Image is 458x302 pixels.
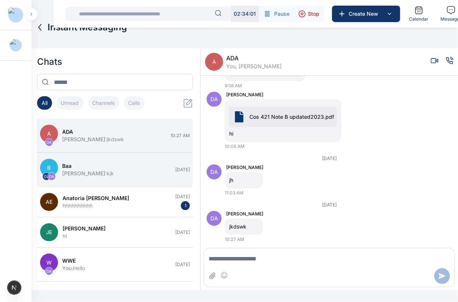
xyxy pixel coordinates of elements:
[322,155,337,161] span: [DATE]
[225,144,245,150] span: 10:06 AM
[205,53,223,71] span: A
[63,202,171,209] div: hhhhhhhhhh
[446,57,454,64] button: Voice call
[259,6,294,22] button: Pause
[63,265,73,271] span: You :
[45,268,53,275] span: DA
[63,265,171,272] div: Hello
[175,194,190,200] span: [DATE]
[234,10,256,18] p: 02 : 34 : 01
[225,236,244,242] span: 10:27 AM
[40,254,58,272] span: W
[207,211,222,226] span: DA
[8,7,23,22] img: Logo
[63,136,107,142] span: [PERSON_NAME] :
[249,113,334,121] div: Cos 421 Note B updated2023.pdf
[63,136,166,143] div: jkdswk
[181,201,190,210] span: 1
[43,173,50,180] span: OJ
[225,190,243,196] span: 11:03 AM
[57,96,84,110] button: Unread
[229,176,259,184] span: jh
[63,257,76,265] span: WWE
[40,223,58,241] span: JE
[221,272,228,279] button: Insert emoji
[322,202,337,208] span: [DATE]
[37,153,193,187] button: BOJDAbaa[PERSON_NAME]:kjk[DATE]
[346,10,385,18] span: Create New
[37,187,193,217] button: AEAnatoria [PERSON_NAME]hhhhhhhhhh[DATE]1
[207,92,222,107] span: DA
[226,211,263,217] span: [PERSON_NAME]
[229,223,259,230] span: jkdswk
[229,130,337,138] span: hi
[40,193,58,211] span: AE
[63,225,106,232] span: [PERSON_NAME]
[434,268,450,284] button: Send message
[294,6,324,22] button: Stop
[63,194,130,202] span: Anatoria [PERSON_NAME]
[431,57,439,64] button: Video call
[332,6,400,22] button: Create New
[6,9,25,21] button: Logo
[226,54,282,63] span: ADA
[226,164,263,170] span: [PERSON_NAME]
[37,217,193,248] button: JE[PERSON_NAME]hI[DATE]
[48,173,55,180] span: DA
[63,232,171,240] div: hI
[63,170,171,177] div: kjk
[274,10,289,18] span: Pause
[45,139,53,146] span: DA
[37,56,193,68] h2: Chats
[10,39,22,52] img: Profile
[63,170,107,176] span: [PERSON_NAME] :
[308,10,320,18] span: Stop
[63,128,73,136] span: ADA
[225,83,242,89] span: 9:58 AM
[63,162,72,170] span: baa
[37,119,193,153] button: ADAADA[PERSON_NAME]:jkdswk10:27 AM
[88,96,119,110] button: Channels
[124,96,145,110] button: Calls
[40,159,58,177] span: B
[37,248,193,282] button: WDAWWEYou:Hello[DATE]
[170,133,190,139] span: 10:27 AM
[226,63,282,70] span: You, [PERSON_NAME]
[175,262,190,268] span: [DATE]
[37,96,52,110] button: All
[10,39,22,51] button: Profile
[175,167,190,173] span: [DATE]
[207,164,222,179] span: DA
[409,16,429,22] span: Calendar
[40,125,58,143] span: A
[204,251,455,266] textarea: Message input
[175,229,190,235] span: [DATE]
[406,3,432,25] a: Calendar
[209,272,216,281] button: Attach file
[226,92,342,98] span: [PERSON_NAME]
[229,107,337,127] div: Click to preview/download
[48,21,127,33] span: Instant Messaging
